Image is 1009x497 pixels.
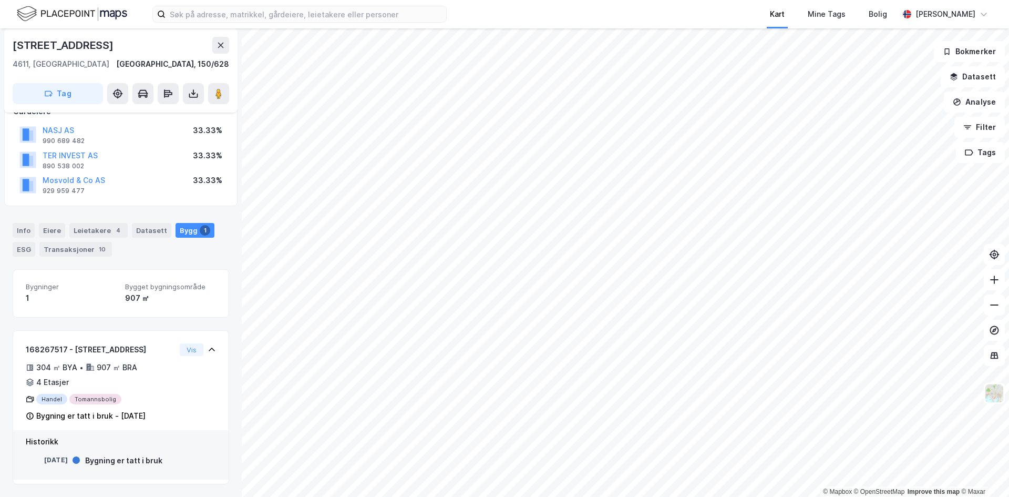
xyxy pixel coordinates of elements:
div: 4 Etasjer [36,376,69,389]
div: [PERSON_NAME] [915,8,975,21]
div: Historikk [26,435,216,448]
button: Datasett [941,66,1005,87]
input: Søk på adresse, matrikkel, gårdeiere, leietakere eller personer [166,6,446,22]
div: Datasett [132,223,171,238]
div: 33.33% [193,124,222,137]
div: [GEOGRAPHIC_DATA], 150/628 [116,58,229,70]
div: Mine Tags [808,8,846,21]
div: 168267517 - [STREET_ADDRESS] [26,343,176,356]
div: Kontrollprogram for chat [956,447,1009,497]
div: Kart [770,8,785,21]
div: 33.33% [193,174,222,187]
div: 1 [26,292,117,305]
div: Bolig [869,8,887,21]
div: 907 ㎡ BRA [97,361,137,374]
span: Bygninger [26,282,117,291]
div: Info [13,223,35,238]
img: logo.f888ab2527a4732fd821a326f86c7f29.svg [17,5,127,23]
button: Tags [956,142,1005,163]
div: Eiere [39,223,65,238]
span: Bygget bygningsområde [125,282,216,291]
a: Mapbox [823,488,852,495]
div: 4611, [GEOGRAPHIC_DATA] [13,58,109,70]
div: Leietakere [69,223,128,238]
div: Bygning er tatt i bruk [85,454,162,467]
div: 990 689 482 [43,137,85,145]
div: 907 ㎡ [125,292,216,305]
div: 304 ㎡ BYA [36,361,77,374]
div: 1 [200,225,210,236]
div: ESG [13,242,35,257]
button: Filter [954,117,1005,138]
div: 4 [113,225,123,236]
div: 33.33% [193,149,222,162]
button: Analyse [944,92,1005,113]
div: 890 538 002 [43,162,84,170]
div: 10 [97,244,108,255]
button: Vis [180,343,203,356]
div: • [79,363,84,372]
div: [STREET_ADDRESS] [13,37,116,54]
div: [DATE] [26,455,68,465]
a: Improve this map [908,488,960,495]
iframe: Chat Widget [956,447,1009,497]
button: Bokmerker [934,41,1005,62]
div: Bygning er tatt i bruk - [DATE] [36,410,146,422]
div: 929 959 477 [43,187,85,195]
div: Transaksjoner [39,242,112,257]
button: Tag [13,83,103,104]
div: Bygg [176,223,214,238]
img: Z [984,383,1004,403]
a: OpenStreetMap [854,488,905,495]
